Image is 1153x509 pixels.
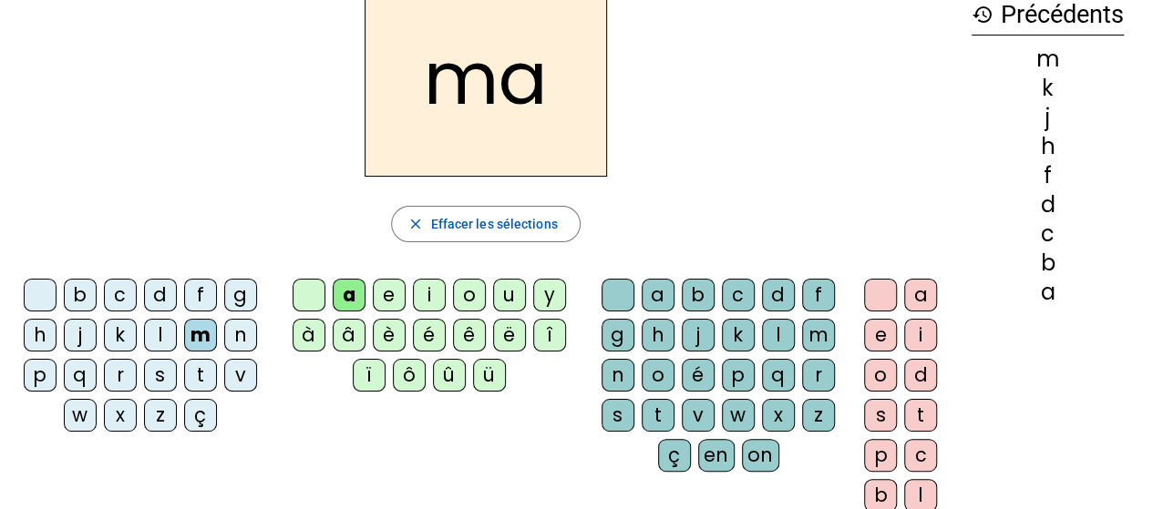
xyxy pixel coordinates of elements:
[373,319,406,351] div: è
[972,77,1124,99] div: k
[430,213,557,235] span: Effacer les sélections
[904,319,937,351] div: i
[333,319,365,351] div: â
[104,279,137,311] div: c
[682,399,715,432] div: v
[353,359,386,392] div: ï
[904,359,937,392] div: d
[184,359,217,392] div: t
[453,319,486,351] div: ê
[144,319,177,351] div: l
[658,439,691,472] div: ç
[904,279,937,311] div: a
[642,279,674,311] div: a
[104,319,137,351] div: k
[972,194,1124,216] div: d
[972,252,1124,274] div: b
[184,399,217,432] div: ç
[742,439,779,472] div: on
[144,399,177,432] div: z
[224,279,257,311] div: g
[864,359,897,392] div: o
[184,319,217,351] div: m
[224,319,257,351] div: n
[104,399,137,432] div: x
[722,279,755,311] div: c
[144,359,177,392] div: s
[722,359,755,392] div: p
[373,279,406,311] div: e
[64,359,97,392] div: q
[972,136,1124,158] div: h
[333,279,365,311] div: a
[722,319,755,351] div: k
[972,281,1124,303] div: a
[533,319,566,351] div: î
[493,319,526,351] div: ë
[864,319,897,351] div: e
[642,319,674,351] div: h
[682,359,715,392] div: é
[802,359,835,392] div: r
[602,359,634,392] div: n
[413,319,446,351] div: é
[904,399,937,432] div: t
[184,279,217,311] div: f
[64,319,97,351] div: j
[762,399,795,432] div: x
[64,279,97,311] div: b
[972,165,1124,187] div: f
[972,107,1124,128] div: j
[453,279,486,311] div: o
[602,319,634,351] div: g
[864,439,897,472] div: p
[144,279,177,311] div: d
[602,399,634,432] div: s
[972,48,1124,70] div: m
[762,279,795,311] div: d
[864,399,897,432] div: s
[642,359,674,392] div: o
[224,359,257,392] div: v
[682,319,715,351] div: j
[24,319,57,351] div: h
[972,4,993,25] mat-icon: history
[493,279,526,311] div: u
[904,439,937,472] div: c
[293,319,325,351] div: à
[473,359,506,392] div: ü
[24,359,57,392] div: p
[64,399,97,432] div: w
[393,359,426,392] div: ô
[413,279,446,311] div: i
[802,319,835,351] div: m
[104,359,137,392] div: r
[682,279,715,311] div: b
[698,439,735,472] div: en
[533,279,566,311] div: y
[802,399,835,432] div: z
[391,206,580,242] button: Effacer les sélections
[642,399,674,432] div: t
[407,216,423,232] mat-icon: close
[762,319,795,351] div: l
[722,399,755,432] div: w
[762,359,795,392] div: q
[802,279,835,311] div: f
[972,223,1124,245] div: c
[433,359,466,392] div: û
